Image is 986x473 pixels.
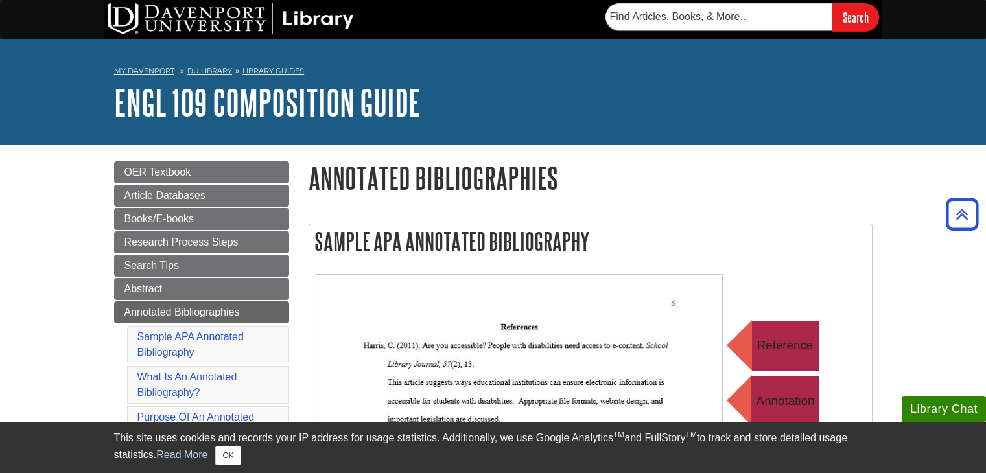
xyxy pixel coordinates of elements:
[114,161,289,183] a: OER Textbook
[156,449,207,460] a: Read More
[124,236,239,248] span: Research Process Steps
[124,283,163,294] span: Abstract
[108,3,354,34] img: DU Library
[124,306,240,317] span: Annotated Bibliographies
[242,66,304,75] a: Library Guides
[832,3,879,31] input: Search
[124,213,194,224] span: Books/E-books
[686,430,697,439] sup: TM
[114,278,289,300] a: Abstract
[114,430,873,465] div: This site uses cookies and records your IP address for usage statistics. Additionally, we use Goo...
[124,167,191,178] span: OER Textbook
[137,411,255,438] a: Purpose Of An Annotated Bibliography
[902,396,986,422] button: Library Chat
[613,430,624,439] sup: TM
[114,185,289,207] a: Article Databases
[114,301,289,323] a: Annotated Bibliographies
[124,260,179,271] span: Search Tips
[605,3,832,30] input: Find Articles, Books, & More...
[124,190,205,201] span: Article Databases
[309,161,873,194] h1: Annotated Bibliographies
[137,371,237,398] a: What Is An Annotated Bibliography?
[309,224,872,259] h2: Sample APA Annotated Bibliography
[941,205,983,223] a: Back to Top
[114,62,873,83] nav: breadcrumb
[114,255,289,277] a: Search Tips
[114,208,289,230] a: Books/E-books
[114,231,289,253] a: Research Process Steps
[137,331,244,358] a: Sample APA Annotated Bibliography
[114,82,421,122] a: ENGL 109 Composition Guide
[215,446,241,465] button: Close
[114,65,174,76] a: My Davenport
[605,3,879,31] form: Searches DU Library's articles, books, and more
[187,66,232,75] a: DU Library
